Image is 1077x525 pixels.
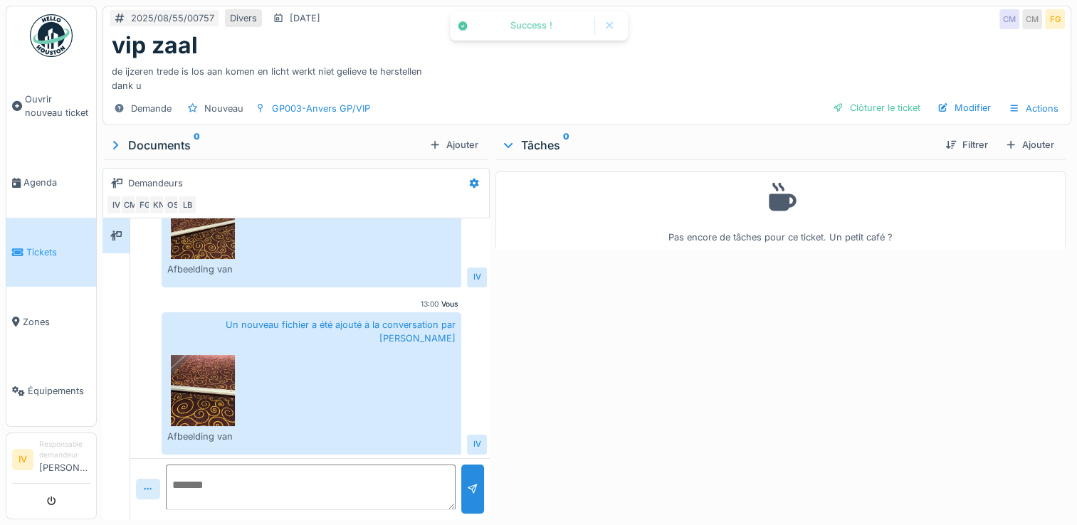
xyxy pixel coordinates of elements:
[1002,98,1065,119] div: Actions
[932,98,997,117] div: Modifier
[1045,9,1065,29] div: FG
[171,355,235,426] img: oc87hqfb1snipb4z7fmkpmrhkmrt
[940,135,994,154] div: Filtrer
[424,135,484,154] div: Ajouter
[6,65,96,148] a: Ouvrir nouveau ticket
[39,439,90,480] li: [PERSON_NAME]
[6,148,96,218] a: Agenda
[12,439,90,484] a: IV Responsable demandeur[PERSON_NAME]
[204,102,243,115] div: Nouveau
[120,195,140,215] div: CM
[26,245,90,259] span: Tickets
[23,176,90,189] span: Agenda
[167,430,238,443] div: Afbeelding van WhatsApp op [DATE] om 12.56.35_1266f1de.jpg
[149,195,169,215] div: KN
[1022,9,1042,29] div: CM
[167,262,238,276] div: Afbeelding van WhatsApp op [DATE] 12.56.34_a3657fc9.jpg
[171,188,235,259] img: woe2neaq9wvcedh2iudgoq94cvtz
[108,137,424,154] div: Documents
[106,195,126,215] div: IV
[163,195,183,215] div: OS
[999,135,1060,154] div: Ajouter
[6,287,96,356] a: Zones
[999,9,1019,29] div: CM
[135,195,154,215] div: FG
[476,20,587,32] div: Success !
[128,176,183,190] div: Demandeurs
[112,32,198,59] h1: vip zaal
[177,195,197,215] div: LB
[563,137,569,154] sup: 0
[39,439,90,461] div: Responsable demandeur
[467,267,487,287] div: IV
[827,98,926,117] div: Clôturer le ticket
[441,299,458,309] div: Vous
[131,11,214,25] div: 2025/08/55/00757
[290,11,320,25] div: [DATE]
[162,312,461,455] div: Un nouveau fichier a été ajouté à la conversation par [PERSON_NAME]
[23,315,90,329] span: Zones
[6,218,96,287] a: Tickets
[230,11,257,25] div: Divers
[421,299,438,309] div: 13:00
[30,14,73,57] img: Badge_color-CXgf-gQk.svg
[12,449,33,470] li: IV
[112,59,1062,92] div: de ijzeren trede is los aan komen en licht werkt niet gelieve te herstellen dank u
[6,356,96,426] a: Équipements
[194,137,200,154] sup: 0
[272,102,370,115] div: GP003-Anvers GP/VIP
[28,384,90,398] span: Équipements
[467,435,487,455] div: IV
[131,102,172,115] div: Demande
[25,92,90,120] span: Ouvrir nouveau ticket
[505,178,1056,244] div: Pas encore de tâches pour ce ticket. Un petit café ?
[501,137,934,154] div: Tâches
